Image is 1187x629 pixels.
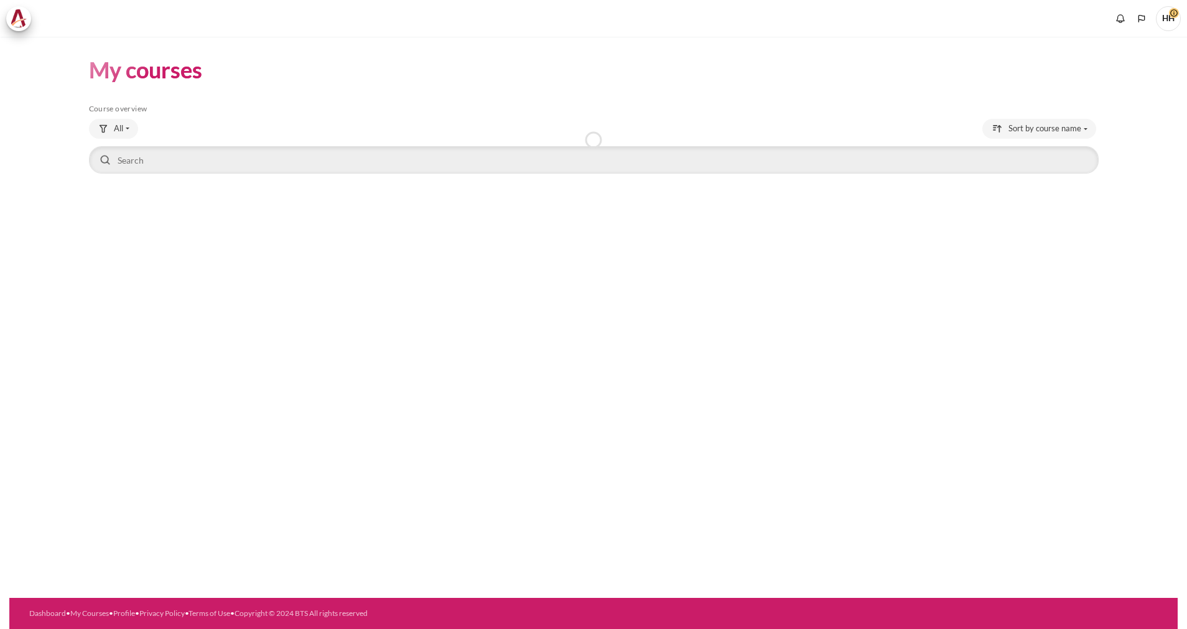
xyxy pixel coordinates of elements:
div: • • • • • [29,608,663,619]
span: All [114,123,123,135]
span: HH [1156,6,1181,31]
button: Grouping drop-down menu [89,119,138,139]
h5: Course overview [89,104,1099,114]
div: Course overview controls [89,119,1099,176]
img: Architeck [10,9,27,28]
div: Show notification window with no new notifications [1111,9,1130,28]
section: Content [9,37,1178,195]
button: Languages [1132,9,1151,28]
span: Sort by course name [1008,123,1081,135]
h1: My courses [89,55,202,85]
button: Sorting drop-down menu [982,119,1096,139]
a: Profile [113,608,135,618]
a: Copyright © 2024 BTS All rights reserved [235,608,368,618]
a: Privacy Policy [139,608,185,618]
a: Terms of Use [189,608,230,618]
a: Dashboard [29,608,66,618]
a: My Courses [70,608,109,618]
a: User menu [1156,6,1181,31]
a: Architeck Architeck [6,6,37,31]
input: Search [89,146,1099,174]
